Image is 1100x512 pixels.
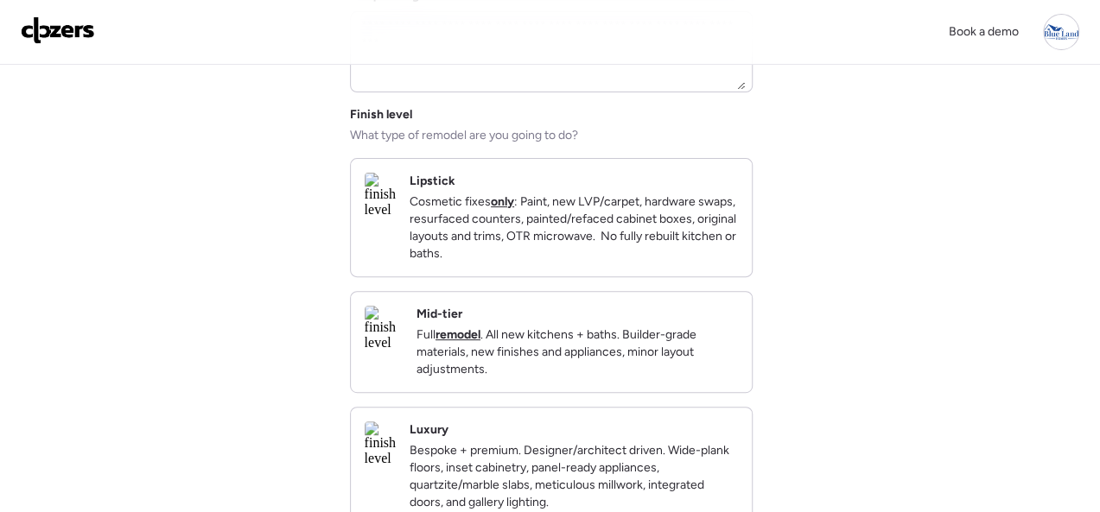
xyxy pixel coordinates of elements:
img: finish level [365,421,396,466]
span: What type of remodel are you going to do? [350,127,578,144]
h2: Luxury [410,421,448,439]
p: Full . All new kitchens + baths. Builder-grade materials, new finishes and appliances, minor layo... [416,326,738,378]
p: Bespoke + premium. Designer/architect driven. Wide-plank floors, inset cabinetry, panel-ready app... [410,442,738,511]
img: Logo [21,16,95,44]
strong: only [491,194,514,209]
img: finish level [365,173,396,218]
p: Cosmetic fixes : Paint, new LVP/carpet, hardware swaps, resurfaced counters, painted/refaced cabi... [410,193,738,262]
strong: remodel [436,327,480,342]
h2: Lipstick [410,173,455,190]
span: Book a demo [949,24,1019,39]
img: finish level [365,306,403,351]
span: Finish level [350,106,412,123]
h2: Mid-tier [416,306,462,323]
